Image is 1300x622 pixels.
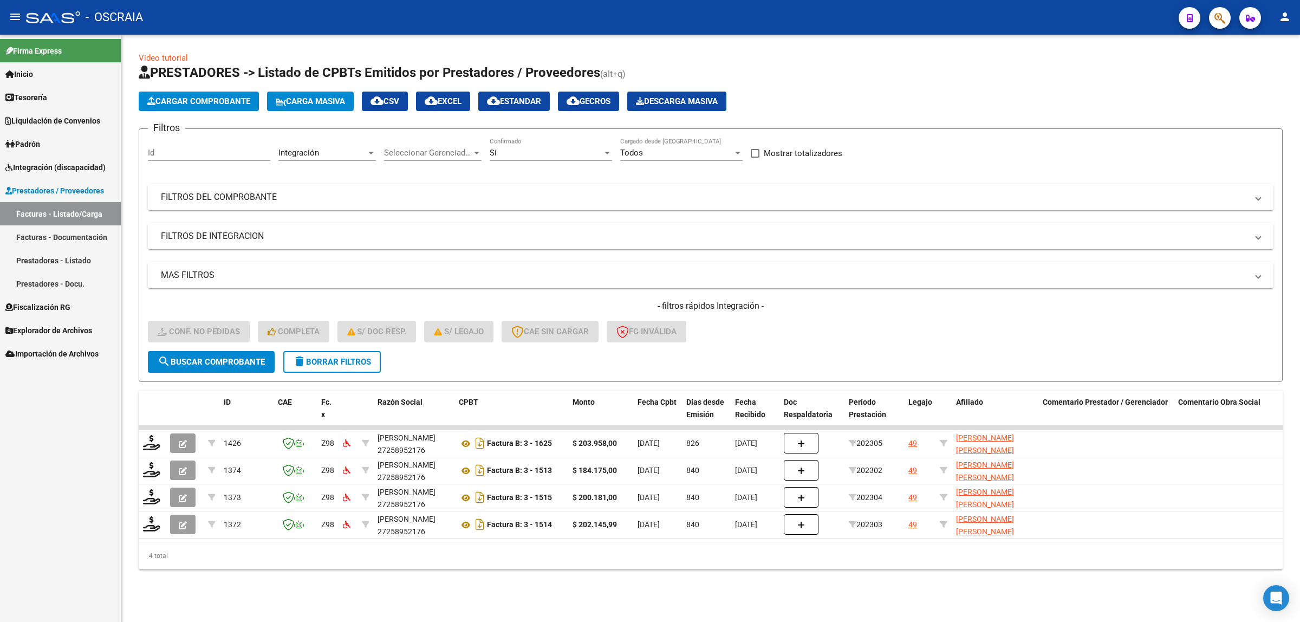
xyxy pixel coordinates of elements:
span: Razón Social [378,398,422,406]
span: 202302 [849,466,882,475]
button: Completa [258,321,329,342]
mat-panel-title: FILTROS DEL COMPROBANTE [161,191,1247,203]
i: Descargar documento [473,516,487,533]
span: Seleccionar Gerenciador [384,148,472,158]
span: Conf. no pedidas [158,327,240,336]
span: Z98 [321,466,334,475]
app-download-masive: Descarga masiva de comprobantes (adjuntos) [627,92,726,111]
span: [DATE] [735,493,757,502]
div: [PERSON_NAME] [378,486,435,498]
span: Integración [278,148,319,158]
a: Video tutorial [139,53,188,63]
datatable-header-cell: Afiliado [952,391,1038,438]
datatable-header-cell: Legajo [904,391,935,438]
span: Liquidación de Convenios [5,115,100,127]
datatable-header-cell: ID [219,391,274,438]
span: Fc. x [321,398,331,419]
mat-icon: menu [9,10,22,23]
datatable-header-cell: CAE [274,391,317,438]
span: Explorador de Archivos [5,325,92,336]
span: S/ Doc Resp. [347,327,407,336]
span: Todos [620,148,643,158]
datatable-header-cell: Razón Social [373,391,454,438]
datatable-header-cell: CPBT [454,391,568,438]
div: 4 total [139,542,1283,569]
strong: $ 200.181,00 [573,493,617,502]
span: [PERSON_NAME] [PERSON_NAME] 20572196136 [956,433,1014,467]
span: 1373 [224,493,241,502]
mat-icon: person [1278,10,1291,23]
span: [DATE] [638,493,660,502]
span: [PERSON_NAME] [PERSON_NAME] 20572196136 [956,515,1014,548]
i: Descargar documento [473,489,487,506]
span: Comentario Obra Social [1178,398,1260,406]
datatable-header-cell: Fecha Recibido [731,391,779,438]
div: 49 [908,437,917,450]
span: 840 [686,520,699,529]
span: FC Inválida [616,327,677,336]
div: [PERSON_NAME] [378,459,435,471]
span: Fecha Recibido [735,398,765,419]
button: Carga Masiva [267,92,354,111]
span: EXCEL [425,96,461,106]
div: Open Intercom Messenger [1263,585,1289,611]
datatable-header-cell: Período Prestación [844,391,904,438]
span: Carga Masiva [276,96,345,106]
datatable-header-cell: Doc Respaldatoria [779,391,844,438]
span: Firma Express [5,45,62,57]
datatable-header-cell: Días desde Emisión [682,391,731,438]
span: Cargar Comprobante [147,96,250,106]
mat-expansion-panel-header: MAS FILTROS [148,262,1273,288]
i: Descargar documento [473,435,487,452]
span: CAE [278,398,292,406]
datatable-header-cell: Fecha Cpbt [633,391,682,438]
span: Gecros [567,96,610,106]
span: [DATE] [735,466,757,475]
div: 49 [908,464,917,477]
span: 1372 [224,520,241,529]
span: (alt+q) [600,69,626,79]
div: [PERSON_NAME] [378,513,435,526]
span: Estandar [487,96,541,106]
button: Estandar [478,92,550,111]
datatable-header-cell: Fc. x [317,391,339,438]
span: Fecha Cpbt [638,398,677,406]
h3: Filtros [148,120,185,135]
mat-icon: cloud_download [370,94,383,107]
button: Buscar Comprobante [148,351,275,373]
button: Gecros [558,92,619,111]
span: Monto [573,398,595,406]
span: 826 [686,439,699,448]
button: S/ legajo [424,321,493,342]
div: 27258952176 [378,513,450,536]
span: Z98 [321,493,334,502]
strong: Factura B: 3 - 1625 [487,439,552,448]
mat-icon: cloud_download [425,94,438,107]
span: 840 [686,466,699,475]
span: Padrón [5,138,40,150]
span: 840 [686,493,699,502]
mat-panel-title: MAS FILTROS [161,269,1247,281]
mat-expansion-panel-header: FILTROS DE INTEGRACION [148,223,1273,249]
span: Buscar Comprobante [158,357,265,367]
span: [DATE] [735,439,757,448]
span: Integración (discapacidad) [5,161,106,173]
span: [DATE] [735,520,757,529]
button: S/ Doc Resp. [337,321,417,342]
span: Z98 [321,439,334,448]
span: CSV [370,96,399,106]
span: Doc Respaldatoria [784,398,833,419]
span: [DATE] [638,466,660,475]
span: Comentario Prestador / Gerenciador [1043,398,1168,406]
strong: Factura B: 3 - 1513 [487,466,552,475]
strong: Factura B: 3 - 1515 [487,494,552,502]
strong: Factura B: 3 - 1514 [487,521,552,529]
span: Z98 [321,520,334,529]
div: 49 [908,519,917,531]
span: Días desde Emisión [686,398,724,419]
button: EXCEL [416,92,470,111]
button: Descarga Masiva [627,92,726,111]
span: [DATE] [638,439,660,448]
strong: $ 202.145,99 [573,520,617,529]
div: 27258952176 [378,459,450,482]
